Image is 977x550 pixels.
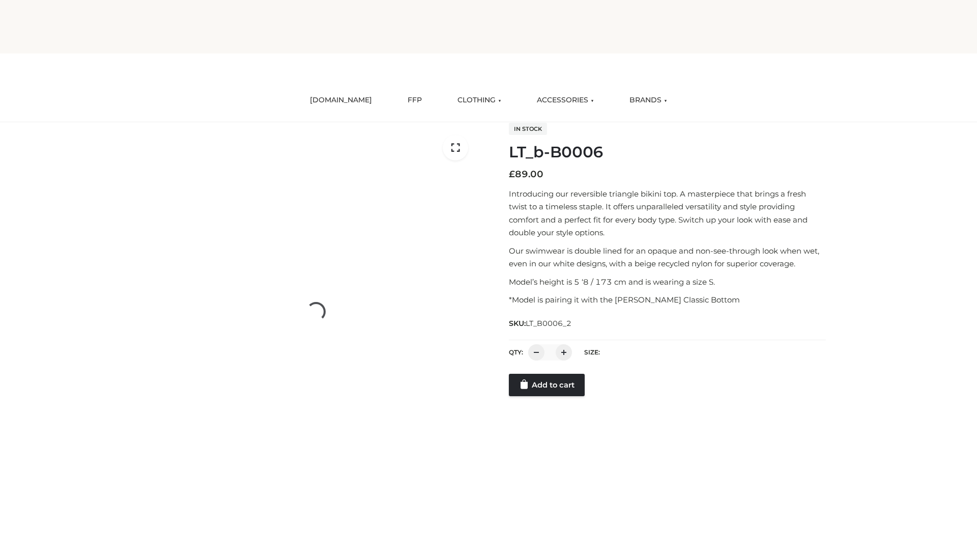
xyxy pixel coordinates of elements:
label: Size: [584,348,600,356]
span: In stock [509,123,547,135]
a: FFP [400,89,429,112]
p: *Model is pairing it with the [PERSON_NAME] Classic Bottom [509,293,826,307]
a: ACCESSORIES [529,89,601,112]
p: Our swimwear is double lined for an opaque and non-see-through look when wet, even in our white d... [509,244,826,270]
bdi: 89.00 [509,169,543,180]
a: BRANDS [622,89,675,112]
a: CLOTHING [450,89,509,112]
p: Model’s height is 5 ‘8 / 173 cm and is wearing a size S. [509,276,826,289]
label: QTY: [509,348,523,356]
span: £ [509,169,515,180]
a: Add to cart [509,374,585,396]
a: [DOMAIN_NAME] [302,89,380,112]
p: Introducing our reversible triangle bikini top. A masterpiece that brings a fresh twist to a time... [509,187,826,239]
span: LT_B0006_2 [526,319,571,328]
span: SKU: [509,317,572,329]
h1: LT_b-B0006 [509,143,826,161]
